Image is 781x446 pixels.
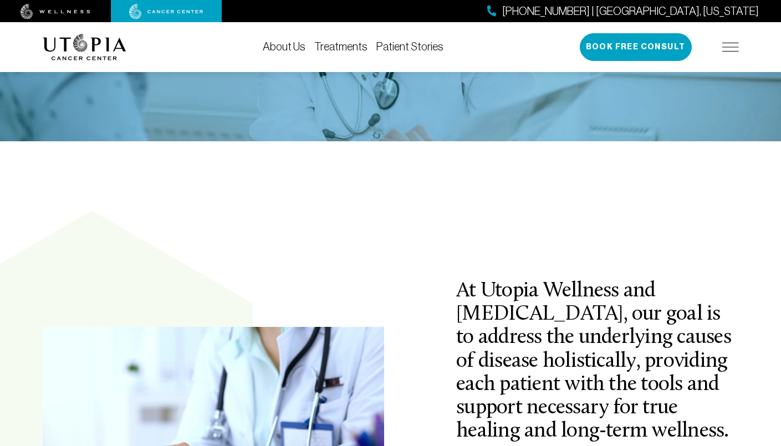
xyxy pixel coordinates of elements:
[263,40,305,53] a: About Us
[502,3,759,19] span: [PHONE_NUMBER] | [GEOGRAPHIC_DATA], [US_STATE]
[376,40,443,53] a: Patient Stories
[580,33,692,61] button: Book Free Consult
[43,34,126,60] img: logo
[129,4,203,19] img: cancer center
[314,40,367,53] a: Treatments
[21,4,90,19] img: wellness
[456,280,738,443] h2: At Utopia Wellness and [MEDICAL_DATA], our goal is to address the underlying causes of disease ho...
[487,3,759,19] a: [PHONE_NUMBER] | [GEOGRAPHIC_DATA], [US_STATE]
[722,43,739,52] img: icon-hamburger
